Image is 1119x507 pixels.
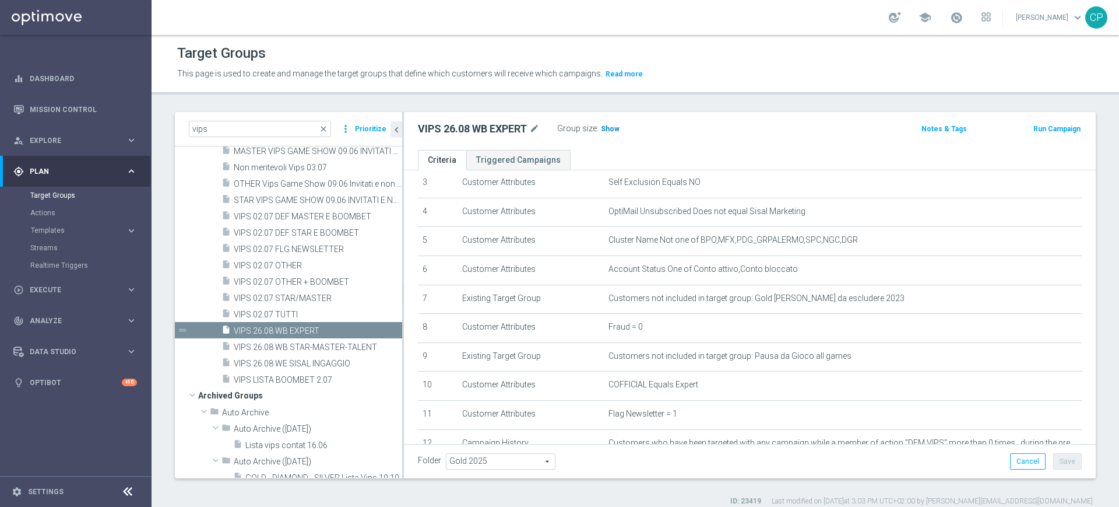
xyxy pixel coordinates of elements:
span: Customers who have been targeted with any campaign while a member of action "DEM VIPS" more than ... [608,438,1077,448]
a: Streams [30,243,121,253]
td: 5 [418,227,458,256]
td: 7 [418,285,458,314]
h1: Target Groups [177,45,266,62]
label: Group size [557,124,597,134]
span: Account Status One of Conto attivo,Conto bloccato [608,264,798,274]
button: Prioritize [353,121,388,137]
i: person_search [13,135,24,146]
span: VIPS 26.08 WE SISAL INGAGGIO [234,359,402,369]
td: 11 [418,400,458,429]
span: Execute [30,286,126,293]
div: play_circle_outline Execute keyboard_arrow_right [13,285,138,295]
button: equalizer Dashboard [13,74,138,83]
td: Customer Attributes [458,227,604,256]
span: OTHER Vips Game Show 09.06 Invitati e non 06.06 [234,179,402,189]
i: insert_drive_file [221,243,231,257]
i: folder [221,456,231,469]
td: Customer Attributes [458,198,604,227]
button: chevron_left [390,121,402,138]
i: insert_drive_file [221,309,231,322]
td: 9 [418,342,458,372]
a: Realtime Triggers [30,261,121,270]
button: person_search Explore keyboard_arrow_right [13,136,138,145]
div: Dashboard [13,63,137,94]
span: Customers not included in target group: Gold [PERSON_NAME] da escludere 2023 [608,293,905,303]
div: Analyze [13,316,126,326]
td: 8 [418,314,458,343]
div: Templates [30,222,150,239]
i: mode_edit [529,122,540,136]
span: Cluster Name Not one of BPO,MFX,PDG_GRPALERMO,SPC,NGC,DGR [608,235,858,245]
a: Mission Control [30,94,137,125]
i: keyboard_arrow_right [126,225,137,236]
i: insert_drive_file [221,260,231,273]
td: Customer Attributes [458,372,604,401]
span: Self Exclusion Equals NO [608,177,701,187]
div: Actions [30,204,150,222]
span: OptiMail Unsubscribed Does not equal Sisal Marketing [608,207,805,216]
i: insert_drive_file [221,162,231,175]
i: insert_drive_file [221,292,231,306]
span: VIPS 02.07 DEF MASTER E BOOMBET [234,212,402,222]
label: ID: 23419 [730,496,761,506]
div: Optibot [13,367,137,398]
div: Mission Control [13,105,138,114]
span: This page is used to create and manage the target groups that define which customers will receive... [177,69,603,78]
td: 10 [418,372,458,401]
span: VIPS LISTA BOOMBET 2.07 [234,375,402,385]
td: 12 [418,429,458,459]
label: : [597,124,599,134]
div: +10 [122,379,137,386]
span: Fraud = 0 [608,322,643,332]
span: Analyze [30,317,126,324]
span: Flag Newsletter = 1 [608,409,677,419]
button: gps_fixed Plan keyboard_arrow_right [13,167,138,176]
span: VIPS 02.07 OTHER [234,261,402,271]
span: Non meritevoli Vips 03.07 [234,163,402,173]
button: Read more [604,68,644,81]
i: insert_drive_file [221,211,231,224]
a: Settings [28,488,64,495]
i: more_vert [340,121,351,137]
button: Cancel [1010,453,1046,470]
td: Customer Attributes [458,400,604,429]
td: Customer Attributes [458,169,604,198]
h2: VIPS 26.08 WB EXPERT [418,122,527,136]
span: close [319,124,328,134]
i: insert_drive_file [221,358,231,371]
i: folder [221,423,231,436]
span: STAR VIPS GAME SHOW 09.06 INVITATI E NON 06.06 [234,195,402,205]
a: Actions [30,208,121,218]
i: gps_fixed [13,166,24,177]
div: track_changes Analyze keyboard_arrow_right [13,316,138,326]
i: equalizer [13,74,24,84]
i: insert_drive_file [233,439,242,453]
td: Customer Attributes [458,314,604,343]
span: VIPS 02.07 DEF STAR E BOOMBET [234,228,402,238]
td: Existing Target Group [458,285,604,314]
span: Auto Archive (2024-05-03) [234,457,402,467]
i: play_circle_outline [13,285,24,295]
a: Target Groups [30,191,121,200]
td: Campaign History [458,429,604,459]
button: Save [1053,453,1082,470]
div: Execute [13,285,126,295]
div: Realtime Triggers [30,257,150,274]
span: Archived Groups [198,387,402,404]
label: Last modified on [DATE] at 3:03 PM UTC+02:00 by [PERSON_NAME][EMAIL_ADDRESS][DOMAIN_NAME] [772,496,1093,506]
span: Lista vips contat 16.06 [245,440,402,450]
i: insert_drive_file [221,276,231,289]
button: lightbulb Optibot +10 [13,378,138,387]
a: Dashboard [30,63,137,94]
a: Triggered Campaigns [466,150,571,170]
span: school [919,11,931,24]
td: Existing Target Group [458,342,604,372]
span: MASTER VIPS GAME SHOW 09.06 INVITATI E NON 06.06 [234,146,402,156]
i: keyboard_arrow_right [126,135,137,146]
i: insert_drive_file [221,374,231,387]
i: insert_drive_file [221,325,231,338]
span: Data Studio [30,348,126,355]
